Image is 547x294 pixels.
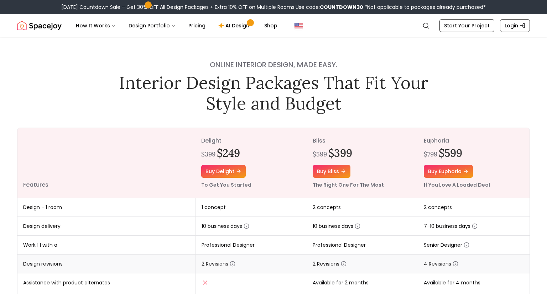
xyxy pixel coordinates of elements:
span: 10 business days [202,223,249,230]
span: 10 business days [313,223,360,230]
div: $799 [424,149,437,159]
td: Design delivery [17,217,196,236]
a: Shop [259,18,283,33]
span: Professional Designer [202,241,255,248]
div: $599 [313,149,327,159]
a: Start Your Project [439,19,494,32]
span: Senior Designer [424,241,469,248]
h4: Online interior design, made easy. [114,60,433,70]
small: The Right One For The Most [313,181,384,188]
td: Design revisions [17,255,196,273]
span: 4 Revisions [424,260,458,267]
img: Spacejoy Logo [17,18,62,33]
nav: Main [70,18,283,33]
button: How It Works [70,18,121,33]
td: Design - 1 room [17,198,196,217]
span: 2 Revisions [313,260,347,267]
td: Work 1:1 with a [17,236,196,255]
img: United States [295,21,303,30]
div: [DATE] Countdown Sale – Get 30% OFF All Design Packages + Extra 10% OFF on Multiple Rooms. [61,4,486,11]
small: To Get You Started [201,181,251,188]
p: euphoria [424,137,524,145]
h2: $399 [328,146,352,159]
button: Design Portfolio [123,18,181,33]
span: 2 concepts [313,204,341,211]
th: Features [17,128,196,198]
a: AI Design [213,18,257,33]
div: $399 [201,149,215,159]
span: 1 concept [202,204,226,211]
span: Professional Designer [313,241,366,248]
a: Pricing [183,18,211,33]
p: delight [201,137,301,145]
a: Login [500,19,530,32]
h2: $599 [439,146,462,159]
td: Available for 2 months [307,273,418,292]
h1: Interior Design Packages That Fit Your Style and Budget [114,73,433,113]
td: Assistance with product alternates [17,273,196,292]
span: Use code: [296,4,363,11]
nav: Global [17,14,530,37]
small: If You Love A Loaded Deal [424,181,490,188]
span: 2 Revisions [202,260,235,267]
a: Spacejoy [17,18,62,33]
span: 2 concepts [424,204,452,211]
a: Buy bliss [313,165,350,178]
a: Buy delight [201,165,246,178]
span: 7-10 business days [424,223,478,230]
td: Available for 4 months [418,273,530,292]
span: *Not applicable to packages already purchased* [363,4,486,11]
b: COUNTDOWN30 [320,4,363,11]
h2: $249 [217,146,240,159]
a: Buy euphoria [424,165,473,178]
p: bliss [313,137,413,145]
